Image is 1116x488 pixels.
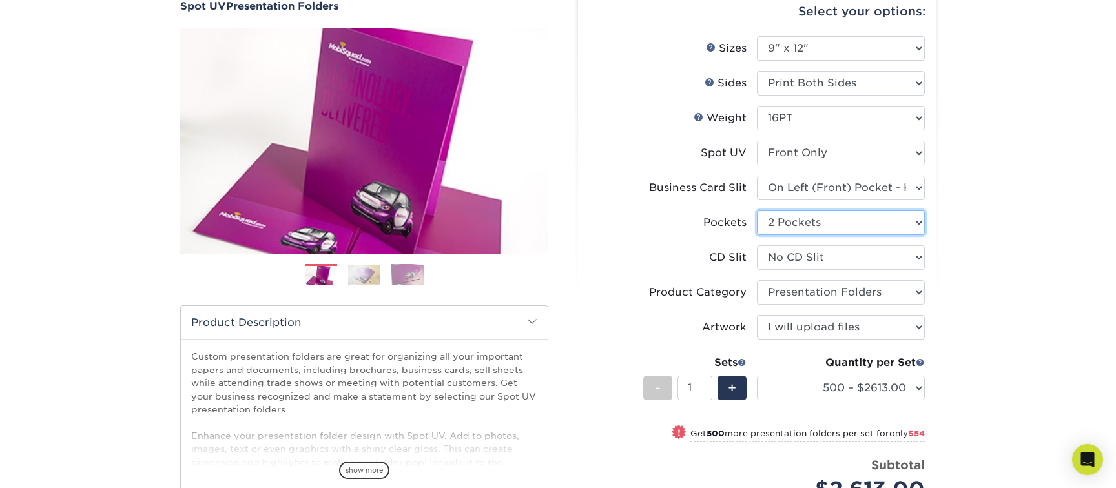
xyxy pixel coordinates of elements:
img: Presentation Folders 01 [305,265,337,287]
div: Artwork [702,320,747,335]
strong: 500 [707,429,725,438]
span: show more [339,462,389,479]
div: Business Card Slit [649,180,747,196]
div: Pockets [703,215,747,230]
div: Sides [705,76,747,91]
div: Sets [643,355,747,371]
small: Get more presentation folders per set for [690,429,925,442]
div: Sizes [706,41,747,56]
span: ! [677,426,681,440]
span: only [889,429,925,438]
div: Quantity per Set [757,355,925,371]
img: Presentation Folders 02 [348,265,380,285]
span: + [728,378,736,398]
strong: Subtotal [871,458,925,472]
img: Presentation Folders 03 [391,263,424,286]
div: CD Slit [709,250,747,265]
div: Product Category [649,285,747,300]
img: Spot UV 01 [180,14,548,268]
div: Open Intercom Messenger [1072,444,1103,475]
div: Spot UV [701,145,747,161]
h2: Product Description [181,306,548,339]
span: $54 [908,429,925,438]
div: Weight [694,110,747,126]
span: - [655,378,661,398]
